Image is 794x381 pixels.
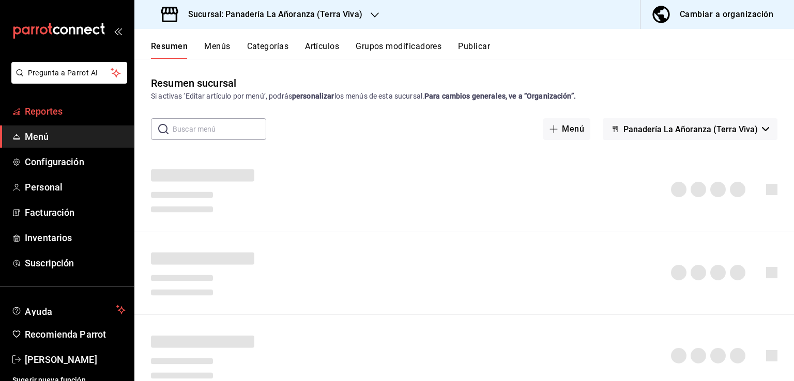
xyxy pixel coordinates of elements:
[25,256,126,270] span: Suscripción
[11,62,127,84] button: Pregunta a Parrot AI
[356,41,441,59] button: Grupos modificadores
[680,7,773,22] div: Cambiar a organización
[305,41,339,59] button: Artículos
[25,231,126,245] span: Inventarios
[247,41,289,59] button: Categorías
[623,124,758,134] span: Panadería La Añoranza (Terra Viva)
[204,41,230,59] button: Menús
[25,353,126,367] span: [PERSON_NAME]
[180,8,362,21] h3: Sucursal: Panadería La Añoranza (Terra Viva)
[151,91,777,102] div: Si activas ‘Editar artículo por menú’, podrás los menús de esta sucursal.
[114,27,122,35] button: open_drawer_menu
[424,92,576,100] strong: Para cambios generales, ve a “Organización”.
[151,41,794,59] div: navigation tabs
[151,75,236,91] div: Resumen sucursal
[292,92,334,100] strong: personalizar
[7,75,127,86] a: Pregunta a Parrot AI
[25,155,126,169] span: Configuración
[25,327,126,341] span: Recomienda Parrot
[603,118,777,140] button: Panadería La Añoranza (Terra Viva)
[25,205,126,219] span: Facturación
[543,118,590,140] button: Menú
[458,41,490,59] button: Publicar
[173,119,266,139] input: Buscar menú
[25,130,126,144] span: Menú
[25,104,126,118] span: Reportes
[151,41,188,59] button: Resumen
[25,180,126,194] span: Personal
[25,304,112,316] span: Ayuda
[28,68,111,78] span: Pregunta a Parrot AI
